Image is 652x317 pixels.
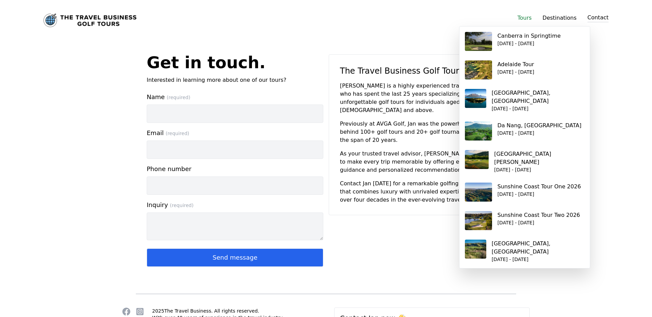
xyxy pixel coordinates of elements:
[340,66,494,76] h2: The Travel Business Golf Tours
[494,150,584,166] p: [GEOGRAPHIC_DATA][PERSON_NAME]
[340,120,494,144] p: Previously at AVGA Golf, Jan was the powerhouse behind 100+ golf tours and 20+ golf tournaments o...
[462,147,587,176] a: [GEOGRAPHIC_DATA][PERSON_NAME][DATE] - [DATE]
[587,14,609,22] a: Contact
[497,40,561,47] p: [DATE] - [DATE]
[147,76,323,84] p: Interested in learning more about one of our tours?
[497,183,581,191] p: Sunshine Coast Tour One 2026
[122,307,130,316] a: The Travel Business Golf Tours's Facebook profile (opens in new window)
[340,180,494,204] p: Contact Jan [DATE] for a remarkable golfing adventure that combines luxury with unrivaled experti...
[497,219,580,226] p: [DATE] - [DATE]
[167,95,191,100] span: (required)
[166,131,189,136] span: (required)
[492,240,584,256] p: [GEOGRAPHIC_DATA], [GEOGRAPHIC_DATA]
[147,92,323,102] span: Name
[147,105,323,123] input: Name (required)
[43,14,137,27] a: Link to home page
[492,256,584,263] p: [DATE] - [DATE]
[497,191,581,198] p: [DATE] - [DATE]
[340,82,494,114] p: [PERSON_NAME] is a highly experienced travel agent, who has spent the last 25 years specializing ...
[492,89,584,105] p: [GEOGRAPHIC_DATA], [GEOGRAPHIC_DATA]
[497,122,582,130] p: Da Nang, [GEOGRAPHIC_DATA]
[147,54,323,71] h1: Get in touch.
[152,307,284,314] p: 2025 The Travel Business. All rights reserved.
[497,32,561,40] p: Canberra in Springtime
[462,86,587,115] a: [GEOGRAPHIC_DATA], [GEOGRAPHIC_DATA][DATE] - [DATE]
[147,248,323,267] button: Send message
[462,119,587,143] a: Da Nang, [GEOGRAPHIC_DATA][DATE] - [DATE]
[340,150,494,174] p: As your trusted travel advisor, [PERSON_NAME] strives to make every trip memorable by offering ex...
[492,105,584,112] p: [DATE] - [DATE]
[543,15,577,21] a: Destinations
[136,307,144,316] a: The Travel Business Golf Tours's Instagram profile (opens in new window)
[43,14,137,27] img: The Travel Business Golf Tours logo
[147,141,323,159] input: Email (required)
[170,203,194,208] span: (required)
[497,211,580,219] p: Sunshine Coast Tour Two 2026
[494,166,584,173] p: [DATE] - [DATE]
[497,130,582,136] p: [DATE] - [DATE]
[147,212,323,240] textarea: Inquiry (required)
[518,15,532,21] a: Tours
[147,128,323,138] span: Email
[147,200,323,210] span: Inquiry
[462,58,587,82] a: Adelaide Tour[DATE] - [DATE]
[497,60,535,69] p: Adelaide Tour
[147,164,323,195] label: Phone number
[147,176,323,195] input: Phone number
[462,208,587,233] a: Sunshine Coast Tour Two 2026[DATE] - [DATE]
[462,180,587,204] a: Sunshine Coast Tour One 2026[DATE] - [DATE]
[497,69,535,75] p: [DATE] - [DATE]
[462,29,587,54] a: Canberra in Springtime[DATE] - [DATE]
[462,237,587,265] a: [GEOGRAPHIC_DATA], [GEOGRAPHIC_DATA][DATE] - [DATE]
